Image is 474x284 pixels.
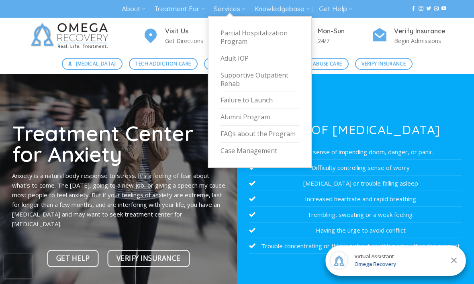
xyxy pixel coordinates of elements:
[319,2,352,16] a: Get Help
[107,250,190,267] a: Verify Insurance
[426,6,431,12] a: Follow on Twitter
[47,250,99,267] a: Get Help
[12,171,225,229] p: Anxiety is a natural body response to stress. It’s a feeling of fear about what’s to come. The [D...
[135,60,191,67] span: Tech Addiction Care
[221,50,299,67] a: Adult IOP
[221,92,299,109] a: Failure to Launch
[249,144,462,160] li: Having a sense of impending doom, danger, or panic.
[4,254,32,278] iframe: reCAPTCHA
[249,207,462,223] li: Trembling, sweating or a weak feeling.
[249,191,462,207] li: Increased heartrate and rapid breathing
[394,36,448,45] p: Begin Admissions
[355,58,413,70] a: Verify Insurance
[221,67,299,92] a: Supportive Outpatient Rehab
[143,26,219,46] a: Visit Us Get Directions
[441,6,446,12] a: Follow on YouTube
[154,2,204,16] a: Treatment For
[318,36,372,45] p: 24/7
[165,26,219,37] h4: Visit Us
[434,6,439,12] a: Send us an email
[318,26,372,37] h4: Mon-Sun
[394,26,448,37] h4: Verify Insurance
[129,58,198,70] a: Tech Addiction Care
[249,124,462,136] h3: Signs of [MEDICAL_DATA]
[221,25,299,50] a: Partial Hospitalization Program
[221,143,299,159] a: Case Management
[116,253,181,264] span: Verify Insurance
[249,238,462,254] li: Trouble concentrating or thinking about anything other than the present
[76,60,116,67] span: [MEDICAL_DATA]
[249,176,462,191] li: [MEDICAL_DATA] or trouble falling asleep
[26,18,116,54] img: Omega Recovery
[372,26,448,46] a: Verify Insurance Begin Admissions
[56,253,90,264] span: Get Help
[12,123,225,165] h1: Treatment Center for Anxiety
[419,6,423,12] a: Follow on Instagram
[411,6,416,12] a: Follow on Facebook
[204,58,270,70] a: Mental Health Care
[122,2,145,16] a: About
[214,2,245,16] a: Services
[221,126,299,143] a: FAQs about the Program
[254,2,310,16] a: Knowledgebase
[62,58,123,70] a: [MEDICAL_DATA]
[283,60,342,67] span: Substance Abuse Care
[221,109,299,126] a: Alumni Program
[249,160,462,176] li: Difficulty controlling sense of worry
[165,36,219,45] p: Get Directions
[277,58,349,70] a: Substance Abuse Care
[249,223,462,238] li: Having the urge to avoid conflict
[362,60,406,67] span: Verify Insurance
